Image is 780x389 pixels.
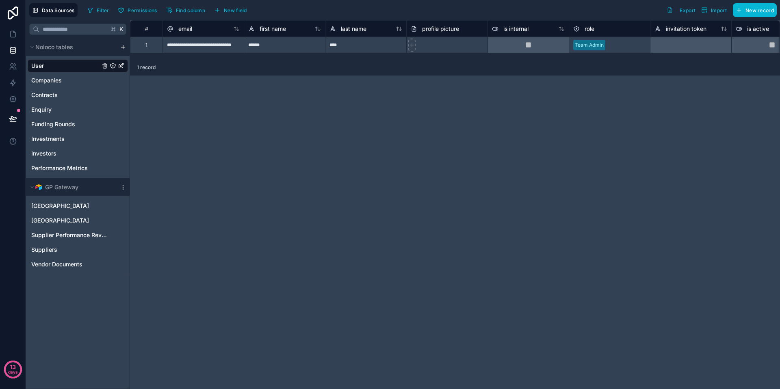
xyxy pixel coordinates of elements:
[31,164,88,172] span: Performance Metrics
[31,202,89,210] span: [GEOGRAPHIC_DATA]
[26,38,130,274] div: scrollable content
[745,7,774,13] span: New record
[145,42,147,48] div: 1
[42,7,75,13] span: Data Sources
[31,246,57,254] span: Suppliers
[28,132,128,145] div: Investments
[575,41,604,49] div: Team Admin
[666,25,706,33] span: invitation token
[31,231,108,239] span: Supplier Performance Reviews
[115,4,163,16] a: Permissions
[84,4,112,16] button: Filter
[136,26,156,32] div: #
[128,7,157,13] span: Permissions
[163,4,208,16] button: Find column
[422,25,459,33] span: profile picture
[31,76,62,84] span: Companies
[31,62,44,70] span: User
[31,216,89,225] span: [GEOGRAPHIC_DATA]
[28,89,128,102] div: Contracts
[730,3,777,17] a: New record
[31,91,58,99] span: Contracts
[97,7,109,13] span: Filter
[711,7,727,13] span: Import
[28,258,128,271] div: Vendor Documents
[260,25,286,33] span: first name
[178,25,192,33] span: email
[698,3,730,17] button: Import
[35,184,42,190] img: Airtable Logo
[31,135,65,143] span: Investments
[28,243,128,256] div: Suppliers
[28,147,128,160] div: Investors
[31,106,52,114] span: Enquiry
[137,64,156,71] span: 1 record
[28,229,128,242] div: Supplier Performance Reviews
[585,25,594,33] span: role
[31,260,82,268] span: Vendor Documents
[28,162,128,175] div: Performance Metrics
[10,363,16,371] p: 13
[176,7,205,13] span: Find column
[28,74,128,87] div: Companies
[45,183,78,191] span: GP Gateway
[28,118,128,131] div: Funding Rounds
[119,26,124,32] span: K
[341,25,366,33] span: last name
[733,3,777,17] button: New record
[28,59,128,72] div: User
[28,103,128,116] div: Enquiry
[28,182,117,193] button: Airtable LogoGP Gateway
[31,149,56,158] span: Investors
[28,214,128,227] div: New Zealand
[29,3,78,17] button: Data Sources
[31,120,75,128] span: Funding Rounds
[503,25,529,33] span: is internal
[35,43,73,51] span: Noloco tables
[28,41,117,53] button: Noloco tables
[664,3,698,17] button: Export
[680,7,695,13] span: Export
[211,4,250,16] button: New field
[747,25,769,33] span: is active
[8,366,18,378] p: days
[224,7,247,13] span: New field
[28,199,128,212] div: Australia
[115,4,160,16] button: Permissions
